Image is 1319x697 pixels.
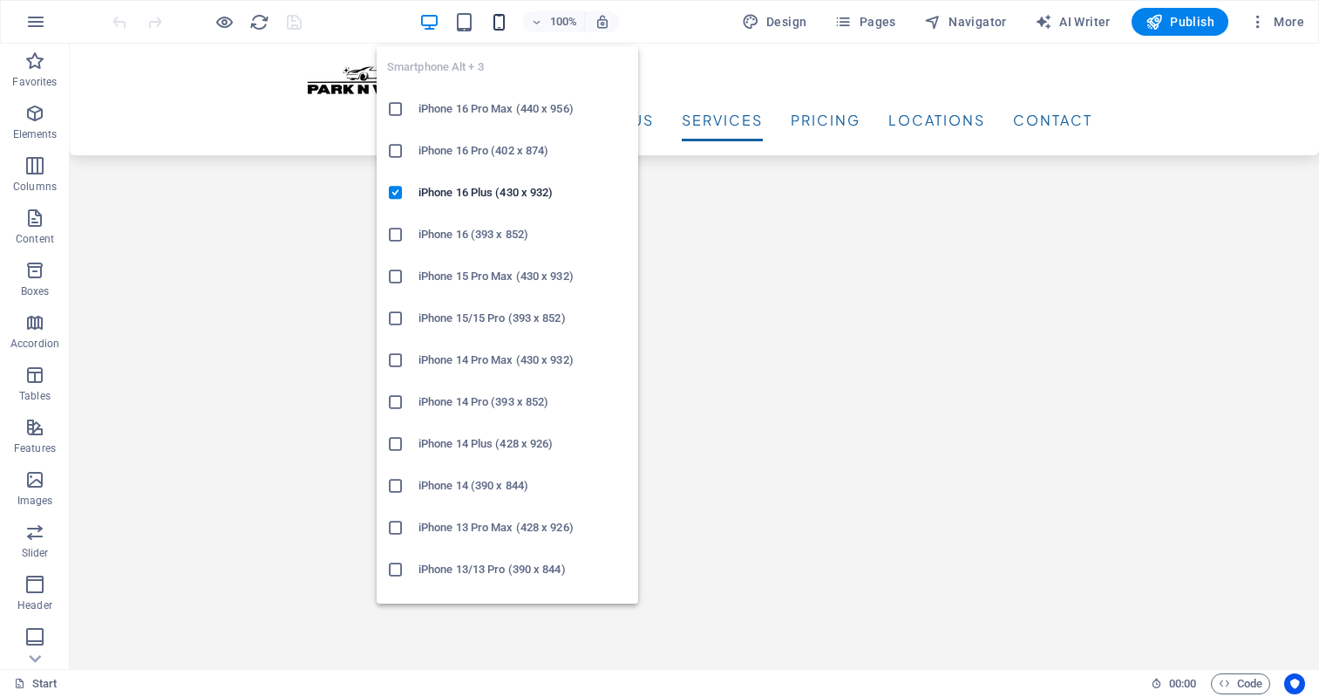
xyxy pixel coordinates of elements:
h6: iPhone 15/15 Pro (393 x 852) [418,308,628,329]
span: AI Writer [1035,13,1111,31]
p: Boxes [21,284,50,298]
p: Elements [13,127,58,141]
span: Publish [1146,13,1214,31]
i: On resize automatically adjust zoom level to fit chosen device. [595,14,610,30]
button: reload [248,11,269,32]
button: Navigator [917,8,1014,36]
p: Accordion [10,337,59,351]
h6: iPhone 16 Plus (430 x 932) [418,182,628,203]
h6: iPhone 13 Mini (375 x 812) [418,601,628,622]
h6: iPhone 16 (393 x 852) [418,224,628,245]
button: Usercentrics [1284,673,1305,694]
a: Click to cancel selection. Double-click to open Pages [14,673,58,694]
h6: iPhone 16 Pro Max (440 x 956) [418,99,628,120]
button: Click here to leave preview mode and continue editing [214,11,235,32]
p: Images [17,494,53,508]
button: 100% [523,11,585,32]
h6: iPhone 14 (390 x 844) [418,475,628,496]
h6: iPhone 14 Pro Max (430 x 932) [418,350,628,371]
span: Design [742,13,807,31]
h6: iPhone 16 Pro (402 x 874) [418,140,628,161]
p: Header [17,598,52,612]
h6: iPhone 13 Pro Max (428 x 926) [418,517,628,538]
span: Code [1219,673,1262,694]
p: Content [16,232,54,246]
button: Pages [827,8,902,36]
h6: 100% [549,11,577,32]
span: Navigator [924,13,1007,31]
p: Slider [22,546,49,560]
span: More [1249,13,1304,31]
span: Pages [834,13,895,31]
h6: iPhone 14 Plus (428 x 926) [418,434,628,454]
h6: Session time [1151,673,1197,694]
button: Publish [1132,8,1228,36]
p: Favorites [12,75,57,89]
p: Features [14,441,56,455]
button: Code [1211,673,1270,694]
h6: iPhone 14 Pro (393 x 852) [418,392,628,413]
p: Columns [13,180,57,194]
p: Tables [19,389,51,403]
span: 00 00 [1169,673,1196,694]
h6: iPhone 15 Pro Max (430 x 932) [418,266,628,287]
span: : [1181,677,1184,690]
i: Reload page [249,12,269,32]
button: AI Writer [1028,8,1118,36]
h6: iPhone 13/13 Pro (390 x 844) [418,559,628,580]
div: Design (Ctrl+Alt+Y) [735,8,814,36]
button: More [1242,8,1311,36]
button: Design [735,8,814,36]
